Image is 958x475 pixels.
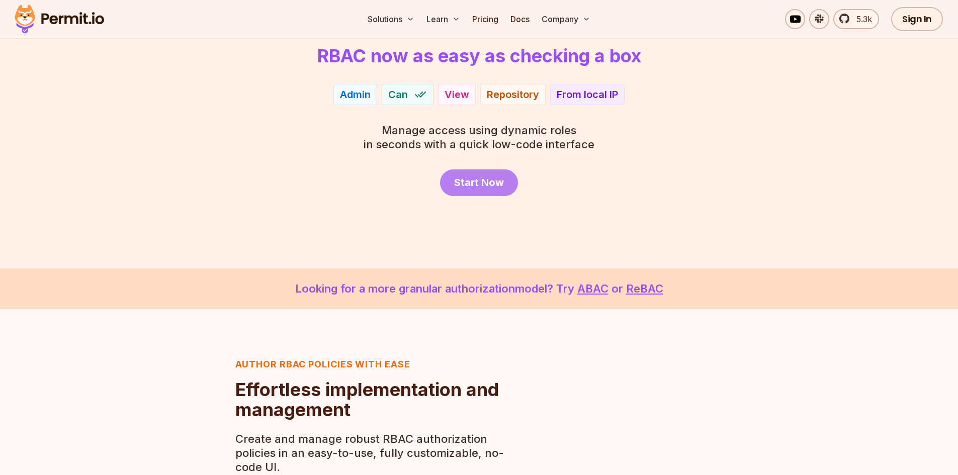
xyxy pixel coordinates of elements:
img: Permit logo [10,2,109,36]
a: Docs [506,9,534,29]
button: Solutions [364,9,418,29]
span: Manage access using dynamic roles [364,123,594,137]
a: Pricing [468,9,502,29]
a: 5.3k [833,9,879,29]
a: Start Now [440,169,518,196]
span: Can [388,87,408,102]
a: ABAC [577,282,608,295]
p: Create and manage robust RBAC authorization policies in an easy-to-use, fully customizable, no-co... [235,432,510,474]
h1: RBAC now as easy as checking a box [317,46,641,66]
div: Repository [487,87,539,102]
h3: Author RBAC POLICIES with EASE [235,357,510,371]
a: ReBAC [626,282,663,295]
a: Sign In [891,7,943,31]
p: Looking for a more granular authorization model? Try or [24,280,934,297]
div: View [445,87,469,102]
div: From local IP [557,87,618,102]
div: Admin [340,87,371,102]
span: Start Now [454,175,504,189]
button: Learn [422,9,464,29]
span: 5.3k [850,13,872,25]
p: in seconds with a quick low-code interface [364,123,594,151]
button: Company [538,9,594,29]
h2: Effortless implementation and management [235,379,510,420]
